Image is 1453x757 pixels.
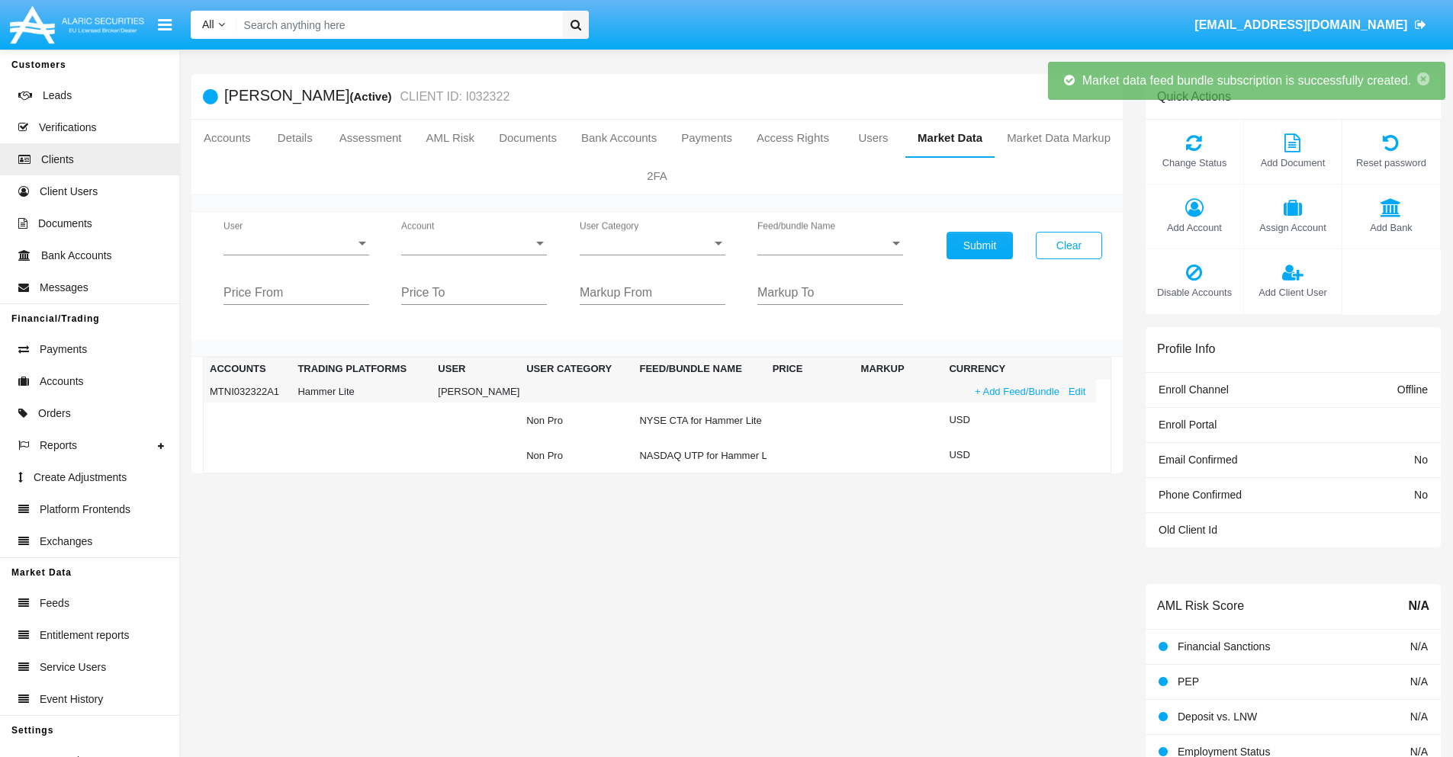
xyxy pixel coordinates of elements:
th: User [432,358,520,380]
span: Disable Accounts [1153,285,1236,300]
td: Non Pro [520,438,633,473]
td: Non Pro [520,403,633,438]
span: Payments [40,342,87,358]
span: Platform Frontends [40,502,130,518]
button: Submit [947,232,1013,259]
span: Market data feed bundle subscription is successfully created. [1082,74,1411,87]
span: Financial Sanctions [1178,640,1270,653]
span: N/A [1410,675,1428,688]
a: Market Data [905,120,995,156]
span: Verifications [39,120,96,136]
span: Reset password [1350,156,1432,170]
span: N/A [1410,710,1428,723]
h5: [PERSON_NAME] [224,88,510,105]
span: Messages [40,280,88,296]
span: Enroll Channel [1159,383,1229,396]
span: Event History [40,691,103,707]
span: Offline [1397,383,1428,396]
a: Assessment [327,120,414,156]
a: Details [263,120,327,156]
span: N/A [1408,597,1429,615]
span: Assign Account [1252,220,1334,235]
span: Bank Accounts [41,248,112,264]
a: Market Data Markup [995,120,1123,156]
a: Edit [1064,383,1090,399]
span: No [1414,454,1428,466]
span: Exchanges [40,534,92,550]
span: Add Bank [1350,220,1432,235]
div: USD [949,444,1025,467]
span: [EMAIL_ADDRESS][DOMAIN_NAME] [1194,18,1407,31]
span: Documents [38,216,92,232]
span: Service Users [40,659,106,675]
input: Search [236,11,558,39]
span: All [202,18,214,30]
div: MTNI032322A1 [210,387,285,396]
span: Feeds [40,595,69,611]
span: Phone Confirmed [1159,489,1242,501]
button: Clear [1036,232,1102,259]
span: Accounts [40,374,84,390]
a: AML Risk [414,120,487,156]
span: Create Adjustments [34,470,127,486]
a: Accounts [191,120,263,156]
span: Account [401,236,533,250]
a: + Add Feed/Bundle [970,383,1064,399]
span: Add Account [1153,220,1236,235]
th: User Category [520,358,633,380]
a: 2FA [191,158,1123,194]
span: Client Users [40,184,98,200]
span: Email Confirmed [1159,454,1237,466]
small: CLIENT ID: I032322 [397,91,510,103]
span: Leads [43,88,72,104]
span: Old Client Id [1159,524,1217,536]
a: Documents [487,120,569,156]
span: PEP [1178,675,1199,688]
div: [PERSON_NAME] [438,387,514,396]
span: Add Document [1252,156,1334,170]
span: Enroll Portal [1159,419,1217,431]
h6: Profile Info [1157,342,1215,356]
span: N/A [1410,640,1428,653]
span: Clients [41,152,74,168]
span: Orders [38,406,71,422]
span: Entitlement reports [40,627,130,643]
span: Change Status [1153,156,1236,170]
span: No [1414,489,1428,501]
h6: AML Risk Score [1157,598,1244,613]
span: User [223,236,355,250]
span: Add Client User [1252,285,1334,300]
span: Reports [40,438,77,454]
th: Accounts [204,358,292,380]
th: Currency [943,358,1096,380]
div: (Active) [349,88,396,105]
th: Trading Platforms [291,358,432,380]
div: Hammer Lite [297,387,426,396]
img: Logo image [8,2,146,47]
span: Deposit vs. LNW [1178,710,1257,723]
div: USD [949,409,1025,431]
